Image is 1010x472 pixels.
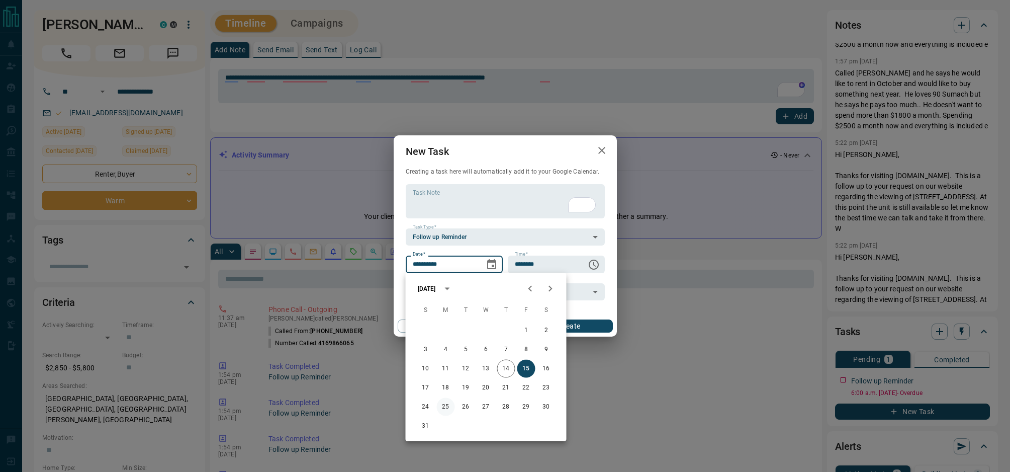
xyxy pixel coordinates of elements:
[517,322,535,340] button: 1
[497,398,515,416] button: 28
[417,360,435,378] button: 10
[437,341,455,359] button: 4
[398,320,484,333] button: Cancel
[394,135,461,168] h2: New Task
[477,341,495,359] button: 6
[417,300,435,321] span: Sunday
[520,279,540,299] button: Previous month
[457,379,475,397] button: 19
[406,228,605,246] div: Follow up Reminder
[537,341,556,359] button: 9
[457,300,475,321] span: Tuesday
[438,280,455,297] button: calendar view is open, switch to year view
[437,360,455,378] button: 11
[537,398,556,416] button: 30
[457,360,475,378] button: 12
[537,322,556,340] button: 2
[497,360,515,378] button: 14
[515,251,528,258] label: Time
[517,398,535,416] button: 29
[517,300,535,321] span: Friday
[417,398,435,416] button: 24
[457,398,475,416] button: 26
[584,255,604,275] button: Choose time, selected time is 6:00 AM
[537,379,556,397] button: 23
[457,341,475,359] button: 5
[497,341,515,359] button: 7
[413,189,598,214] textarea: To enrich screen reader interactions, please activate Accessibility in Grammarly extension settings
[477,300,495,321] span: Wednesday
[437,379,455,397] button: 18
[477,360,495,378] button: 13
[526,320,612,333] button: Create
[413,224,436,230] label: Task Type
[517,360,535,378] button: 15
[482,255,502,275] button: Choose date, selected date is Aug 15, 2025
[418,284,436,293] div: [DATE]
[477,379,495,397] button: 20
[413,251,425,258] label: Date
[437,300,455,321] span: Monday
[406,168,605,176] p: Creating a task here will automatically add it to your Google Calendar.
[477,398,495,416] button: 27
[417,379,435,397] button: 17
[497,300,515,321] span: Thursday
[517,379,535,397] button: 22
[517,341,535,359] button: 8
[537,300,556,321] span: Saturday
[540,279,561,299] button: Next month
[437,398,455,416] button: 25
[497,379,515,397] button: 21
[417,417,435,435] button: 31
[417,341,435,359] button: 3
[537,360,556,378] button: 16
